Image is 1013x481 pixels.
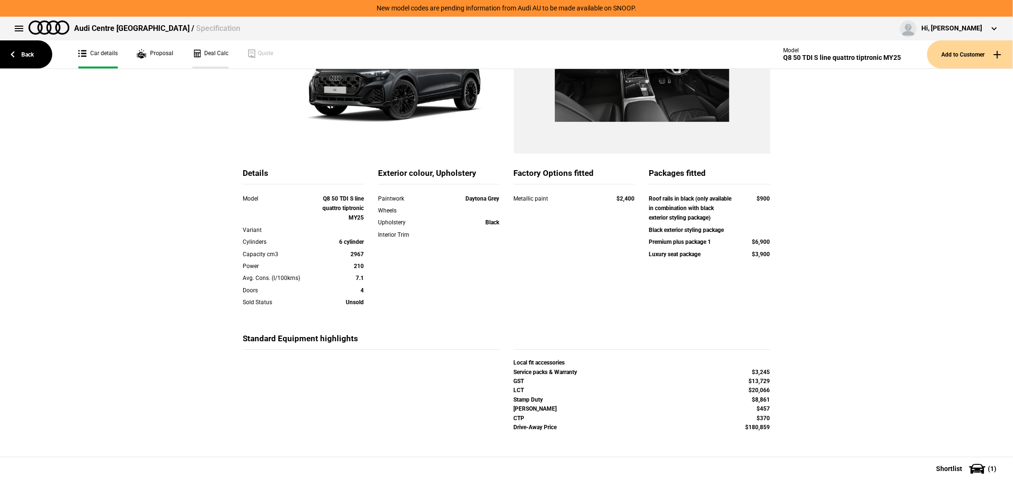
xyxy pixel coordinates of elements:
div: Model [783,47,901,54]
div: Upholstery [379,218,427,227]
strong: Unsold [346,299,364,306]
div: Wheels [379,206,427,215]
div: Factory Options fitted [514,168,635,184]
strong: $8,861 [752,396,770,403]
strong: Stamp Duty [514,396,543,403]
strong: Daytona Grey [466,195,500,202]
div: Packages fitted [649,168,770,184]
div: Exterior colour, Upholstery [379,168,500,184]
strong: 6 cylinder [340,239,364,245]
strong: $13,729 [749,378,770,385]
div: Sold Status [243,298,316,307]
strong: Luxury seat package [649,251,701,258]
strong: 210 [354,263,364,269]
strong: $20,066 [749,387,770,394]
strong: $6,900 [752,239,770,245]
strong: Black exterior styling package [649,227,724,233]
strong: LCT [514,387,524,394]
div: Hi, [PERSON_NAME] [921,24,982,33]
button: Shortlist(1) [922,457,1013,481]
div: Model [243,194,316,203]
a: Proposal [137,40,173,68]
strong: Local fit accessories [514,359,565,366]
a: Car details [78,40,118,68]
strong: $370 [757,415,770,422]
span: Specification [196,24,240,33]
div: Audi Centre [GEOGRAPHIC_DATA] / [74,23,240,34]
button: Add to Customer [927,40,1013,68]
div: Metallic paint [514,194,599,203]
strong: $180,859 [746,424,770,431]
div: Variant [243,225,316,235]
strong: Black [486,219,500,226]
strong: 4 [361,287,364,294]
strong: Premium plus package 1 [649,239,711,245]
strong: 7.1 [356,275,364,281]
div: Cylinders [243,237,316,247]
div: Power [243,261,316,271]
div: Details [243,168,364,184]
strong: GST [514,378,524,385]
strong: Roof rails in black (only available in combination with black exterior styling package) [649,195,732,221]
div: Doors [243,286,316,295]
strong: CTP [514,415,525,422]
strong: $457 [757,405,770,412]
span: ( 1 ) [988,465,996,472]
strong: $3,245 [752,369,770,375]
div: Interior Trim [379,230,427,240]
a: Deal Calc [192,40,228,68]
strong: $3,900 [752,251,770,258]
strong: Q8 50 TDI S line quattro tiptronic MY25 [323,195,364,221]
strong: Service packs & Warranty [514,369,578,375]
div: Avg. Cons. (l/100kms) [243,273,316,283]
div: Q8 50 TDI S line quattro tiptronic MY25 [783,54,901,62]
strong: $900 [757,195,770,202]
span: Shortlist [936,465,962,472]
div: Capacity cm3 [243,250,316,259]
strong: 2967 [351,251,364,258]
strong: Drive-Away Price [514,424,557,431]
img: audi.png [28,20,69,35]
div: Paintwork [379,194,427,203]
strong: [PERSON_NAME] [514,405,557,412]
strong: $2,400 [617,195,635,202]
div: Standard Equipment highlights [243,333,500,350]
